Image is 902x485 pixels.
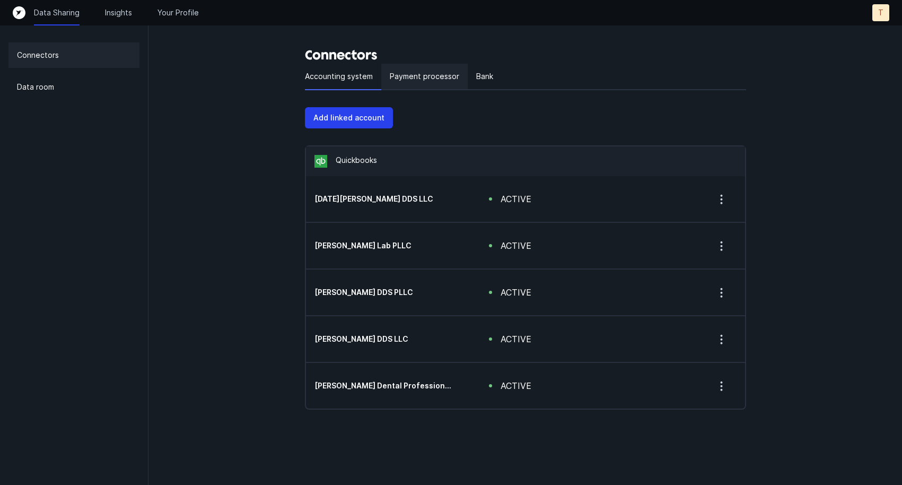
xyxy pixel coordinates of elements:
h5: [PERSON_NAME] DDS PLLC [314,287,455,298]
div: active [501,239,531,252]
p: Payment processor [390,70,459,83]
div: account ending [314,287,455,298]
p: Add linked account [313,111,384,124]
a: Your Profile [157,7,199,18]
div: active [501,193,531,205]
div: account ending [314,380,455,391]
div: account ending [314,334,455,344]
a: Connectors [8,42,139,68]
p: Connectors [17,49,59,62]
h5: [DATE][PERSON_NAME] DDS LLC [314,194,455,204]
h5: [PERSON_NAME] Lab PLLC [314,240,455,251]
div: account ending [314,194,455,204]
button: T [872,4,889,21]
div: account ending [314,240,455,251]
p: T [878,7,883,18]
div: active [501,286,531,299]
a: Insights [105,7,132,18]
a: Data room [8,74,139,100]
p: Quickbooks [336,155,377,168]
h3: Connectors [305,47,746,64]
p: Bank [476,70,493,83]
h5: [PERSON_NAME] Dental Professional Corporation [314,380,455,391]
p: Data room [17,81,54,93]
p: Accounting system [305,70,373,83]
button: Add linked account [305,107,393,128]
a: Data Sharing [34,7,80,18]
h5: [PERSON_NAME] DDS LLC [314,334,455,344]
div: active [501,333,531,345]
div: active [501,379,531,392]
